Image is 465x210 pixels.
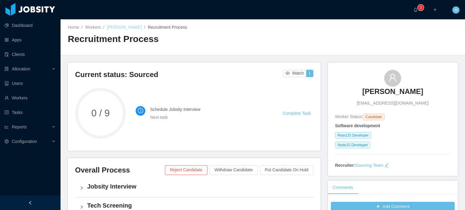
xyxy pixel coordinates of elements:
a: Workers [85,25,101,30]
span: H [454,6,457,14]
span: / [144,25,145,30]
a: icon: appstoreApps [5,34,56,46]
a: Complete Task [283,111,311,116]
h4: Schedule Jobsity Interview [150,106,268,113]
h4: Jobsity Interview [87,182,308,191]
h3: [PERSON_NAME] [362,87,423,96]
h3: Overall Process [75,165,165,175]
i: icon: clock-circle [138,108,143,113]
button: Reject Candidate [165,165,207,175]
i: icon: solution [5,67,9,71]
i: icon: edit [384,163,389,167]
span: Worker Status: [335,114,363,119]
span: NodeJS Developer [335,142,371,148]
span: [EMAIL_ADDRESS][DOMAIN_NAME] [357,100,429,106]
button: 1 [306,70,313,77]
a: icon: userWorkers [5,92,56,104]
span: ReactJS Developer [335,132,371,139]
i: icon: plus [433,8,437,12]
a: icon: profileTasks [5,106,56,118]
sup: 3 [418,5,424,11]
i: icon: bell [414,8,418,12]
i: icon: setting [5,139,9,144]
span: 0 / 9 [75,108,126,118]
h3: Current status: Sourced [75,70,283,79]
span: / [81,25,83,30]
div: icon: rightJobsity Interview [75,179,313,197]
button: icon: eyeWatch [283,70,306,77]
strong: Software development [335,123,380,128]
span: / [103,25,104,30]
button: Withdraw Candidate [210,165,258,175]
a: icon: auditClients [5,48,56,60]
span: Candidate [363,114,384,120]
div: Next task [150,114,268,121]
button: Put Candidate On Hold [260,165,313,175]
span: Reports [12,124,27,129]
strong: Recruiter: [335,163,355,168]
i: icon: line-chart [5,125,9,129]
div: Comments [328,181,358,194]
h4: Tech Screening [87,201,308,210]
a: [PERSON_NAME] [107,25,142,30]
span: Allocation [12,66,30,71]
h2: Recruitment Process [68,33,263,45]
span: Configuration [12,139,37,144]
a: icon: pie-chartDashboard [5,19,56,31]
span: Recruitment Process [148,25,187,30]
p: 3 [420,5,422,11]
a: icon: robotUsers [5,77,56,89]
a: Home [68,25,79,30]
a: [PERSON_NAME] [362,87,423,100]
i: icon: user [388,73,397,82]
a: Sourcing Team [355,163,383,168]
i: icon: right [80,186,84,190]
i: icon: right [80,205,84,209]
